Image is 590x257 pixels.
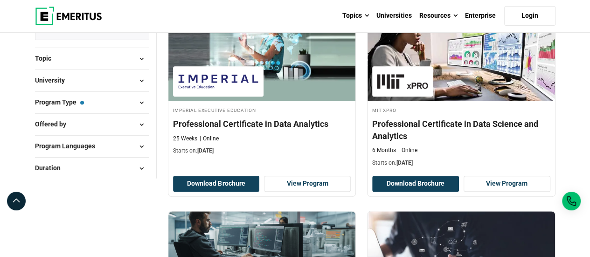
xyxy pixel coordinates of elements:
img: Professional Certificate in Data Science and Analytics | Online Data Science and Analytics Course [368,8,555,101]
a: Data Science and Analytics Course by MIT xPRO - October 16, 2025 MIT xPRO MIT xPRO Professional C... [368,8,555,172]
span: Offered by [35,119,74,129]
p: Online [398,146,417,154]
span: Duration [35,163,68,173]
h4: Professional Certificate in Data Science and Analytics [372,118,550,141]
button: Offered by [35,118,149,132]
h4: MIT xPRO [372,106,550,114]
a: View Program [264,176,351,192]
img: MIT xPRO [377,71,428,92]
button: Download Brochure [372,176,459,192]
img: Professional Certificate in Data Analytics | Online AI and Machine Learning Course [168,8,356,101]
p: 25 Weeks [173,135,197,143]
button: Program Type [35,96,149,110]
p: 6 Months [372,146,396,154]
img: Imperial Executive Education [178,71,259,92]
a: AI and Machine Learning Course by Imperial Executive Education - October 16, 2025 Imperial Execut... [168,8,356,160]
p: Starts on: [372,159,550,167]
button: Download Brochure [173,176,260,192]
span: Topic [35,53,59,63]
a: Login [504,6,555,26]
button: Program Languages [35,139,149,153]
span: University [35,75,72,85]
h4: Imperial Executive Education [173,106,351,114]
span: [DATE] [396,160,413,166]
button: Topic [35,52,149,66]
span: Program Type [35,97,84,107]
span: [DATE] [197,147,214,154]
p: Online [200,135,219,143]
span: Program Languages [35,141,103,151]
h4: Professional Certificate in Data Analytics [173,118,351,130]
button: University [35,74,149,88]
button: Duration [35,161,149,175]
a: View Program [464,176,550,192]
p: Starts on: [173,147,351,155]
